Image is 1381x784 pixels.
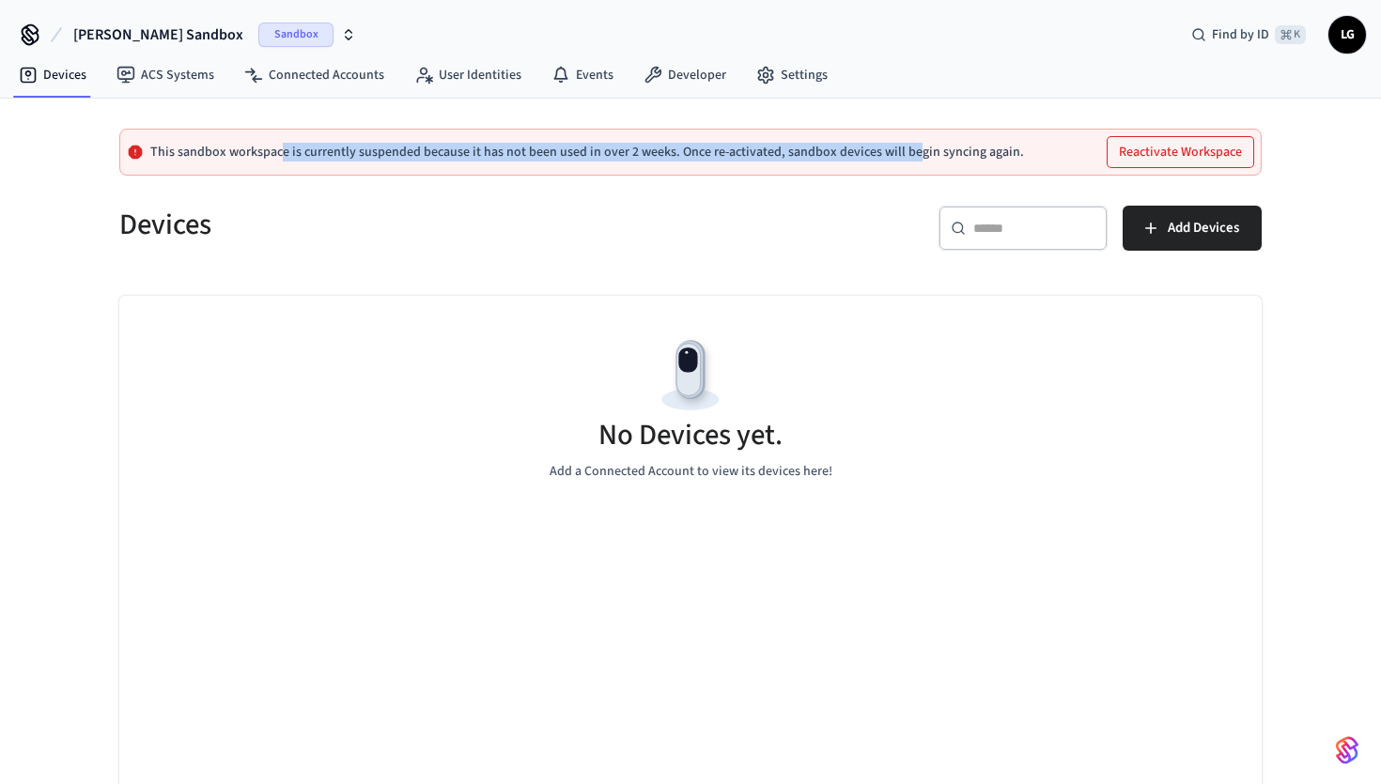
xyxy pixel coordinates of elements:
span: Add Devices [1168,216,1239,240]
a: Connected Accounts [229,58,399,92]
p: Add a Connected Account to view its devices here! [550,462,832,482]
a: Settings [741,58,843,92]
button: LG [1328,16,1366,54]
span: [PERSON_NAME] Sandbox [73,23,243,46]
p: This sandbox workspace is currently suspended because it has not been used in over 2 weeks. Once ... [150,145,1024,160]
a: Developer [628,58,741,92]
span: Sandbox [258,23,334,47]
img: Devices Empty State [648,333,733,418]
span: LG [1330,18,1364,52]
span: ⌘ K [1275,25,1306,44]
img: SeamLogoGradient.69752ec5.svg [1336,735,1358,765]
a: Events [536,58,628,92]
button: Add Devices [1123,206,1262,251]
h5: No Devices yet. [598,416,783,454]
span: Find by ID [1212,25,1269,44]
div: Find by ID⌘ K [1176,18,1321,52]
h5: Devices [119,206,679,244]
a: Devices [4,58,101,92]
a: ACS Systems [101,58,229,92]
button: Reactivate Workspace [1108,137,1253,167]
a: User Identities [399,58,536,92]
